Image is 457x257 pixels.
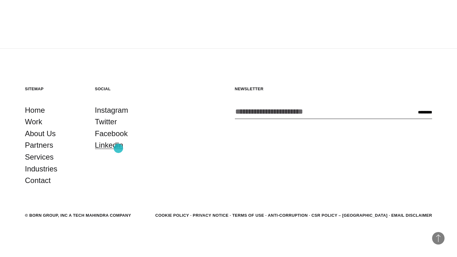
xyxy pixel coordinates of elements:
a: Work [25,116,42,128]
a: Privacy Notice [193,213,229,218]
a: Facebook [95,128,128,140]
a: Services [25,151,54,163]
a: Home [25,104,45,116]
a: About Us [25,128,56,140]
a: Contact [25,175,51,186]
a: CSR POLICY – [GEOGRAPHIC_DATA] [312,213,388,218]
a: Instagram [95,104,128,116]
a: Partners [25,139,53,151]
div: © BORN GROUP, INC A Tech Mahindra Company [25,212,131,219]
a: LinkedIn [95,139,123,151]
h5: Newsletter [235,86,432,91]
h5: Social [95,86,153,91]
a: Terms of Use [232,213,264,218]
button: Back to Top [432,232,445,245]
a: Cookie Policy [155,213,189,218]
a: Email Disclaimer [391,213,432,218]
a: Industries [25,163,57,175]
a: Twitter [95,116,117,128]
a: Anti-Corruption [268,213,308,218]
h5: Sitemap [25,86,83,91]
